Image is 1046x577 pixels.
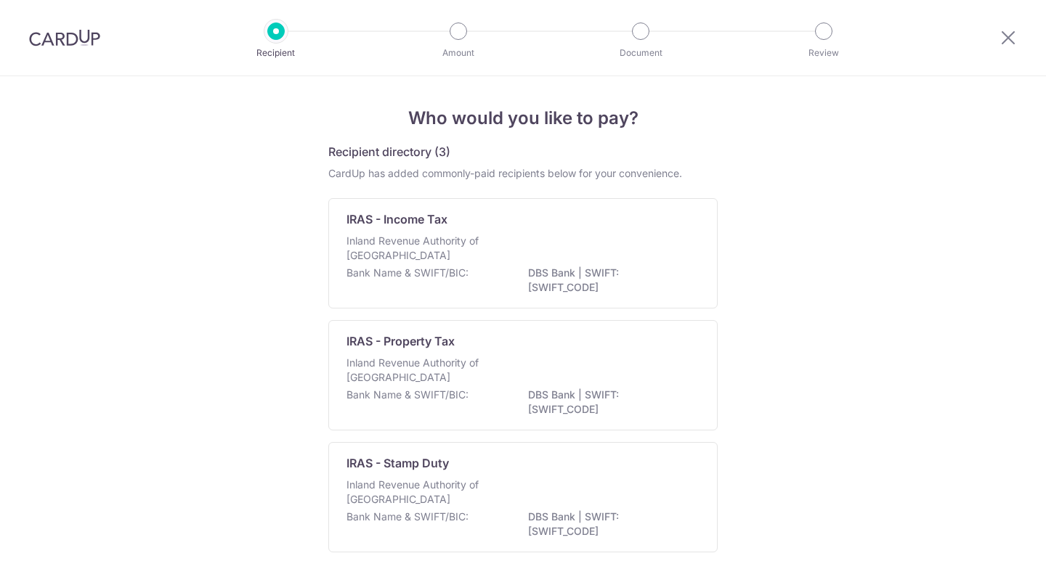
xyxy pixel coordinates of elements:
[346,510,469,524] p: Bank Name & SWIFT/BIC:
[346,388,469,402] p: Bank Name & SWIFT/BIC:
[346,266,469,280] p: Bank Name & SWIFT/BIC:
[346,210,447,228] p: IRAS - Income Tax
[346,356,500,385] p: Inland Revenue Authority of [GEOGRAPHIC_DATA]
[346,478,500,507] p: Inland Revenue Authority of [GEOGRAPHIC_DATA]
[346,454,449,472] p: IRAS - Stamp Duty
[328,166,718,181] div: CardUp has added commonly-paid recipients below for your convenience.
[528,266,691,295] p: DBS Bank | SWIFT: [SWIFT_CODE]
[770,46,877,60] p: Review
[346,332,455,350] p: IRAS - Property Tax
[29,29,100,46] img: CardUp
[528,388,691,417] p: DBS Bank | SWIFT: [SWIFT_CODE]
[405,46,512,60] p: Amount
[328,105,718,131] h4: Who would you like to pay?
[346,234,500,263] p: Inland Revenue Authority of [GEOGRAPHIC_DATA]
[328,143,450,160] h5: Recipient directory (3)
[587,46,694,60] p: Document
[528,510,691,539] p: DBS Bank | SWIFT: [SWIFT_CODE]
[222,46,330,60] p: Recipient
